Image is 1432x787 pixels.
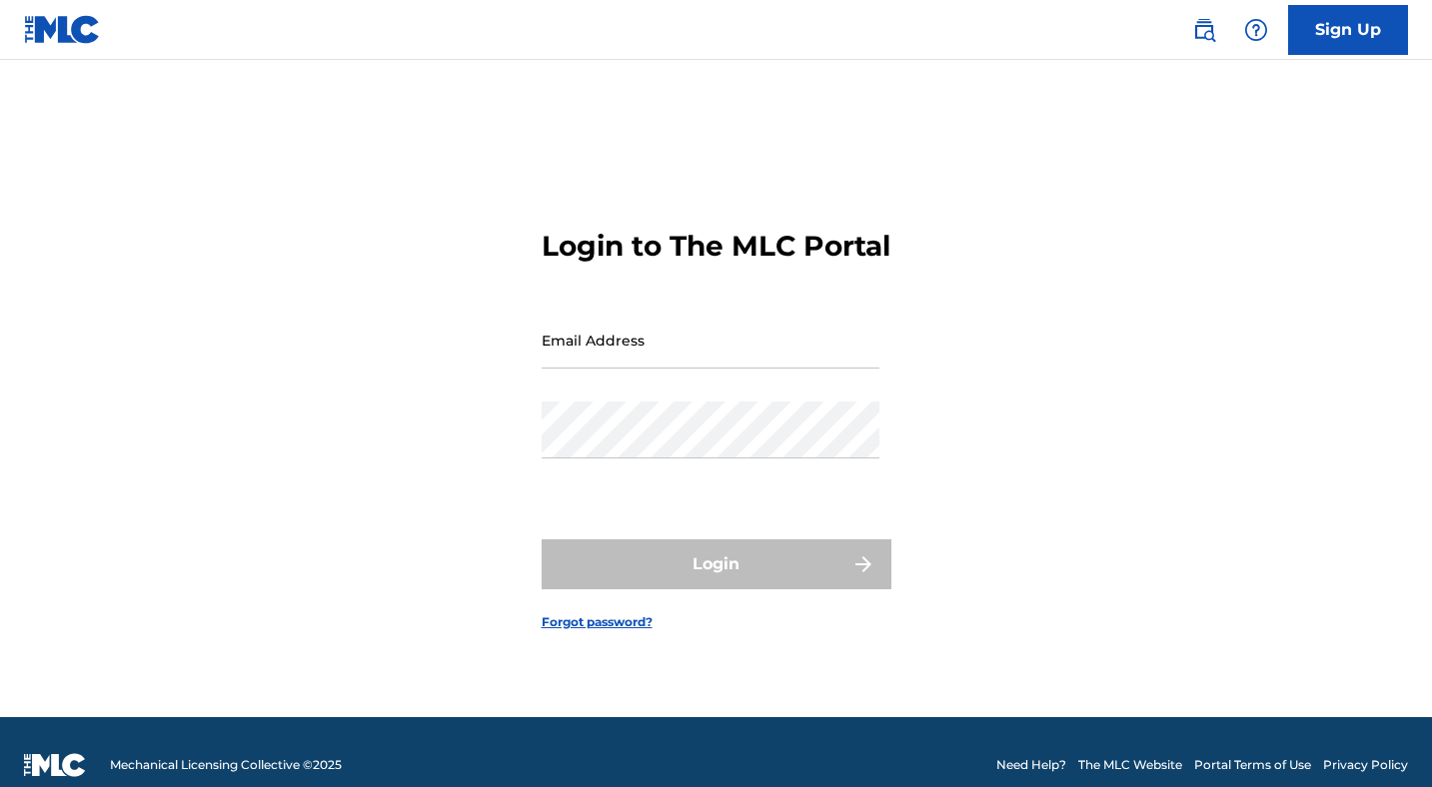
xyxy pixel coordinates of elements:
a: Privacy Policy [1323,756,1408,774]
img: MLC Logo [24,15,101,44]
a: Public Search [1184,10,1224,50]
a: Forgot password? [542,613,653,631]
a: Sign Up [1288,5,1408,55]
div: Help [1236,10,1276,50]
img: search [1192,18,1216,42]
a: Portal Terms of Use [1194,756,1311,774]
img: help [1244,18,1268,42]
a: Need Help? [996,756,1066,774]
span: Mechanical Licensing Collective © 2025 [110,756,342,774]
img: logo [24,753,86,777]
a: The MLC Website [1078,756,1182,774]
h3: Login to The MLC Portal [542,229,890,264]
